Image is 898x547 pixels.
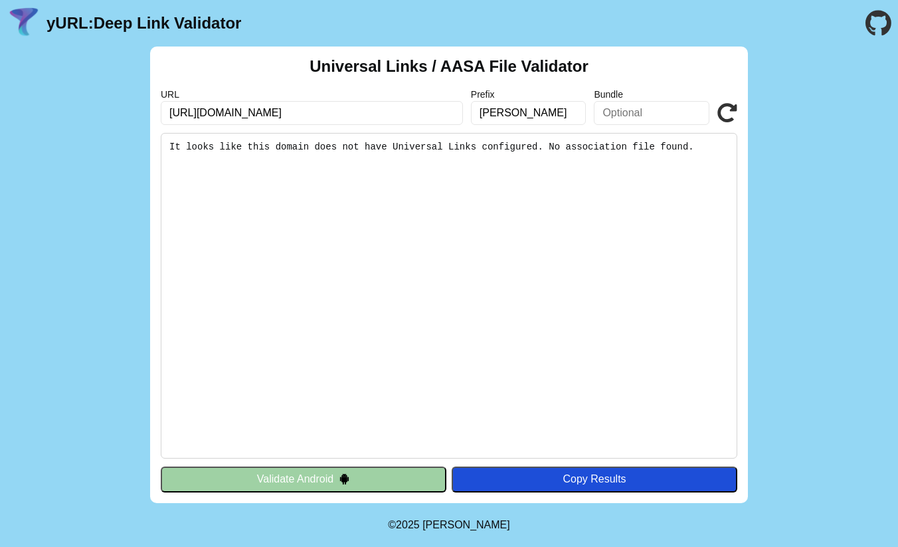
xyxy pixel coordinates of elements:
button: Copy Results [452,467,737,492]
footer: © [388,503,509,547]
span: 2025 [396,519,420,530]
img: droidIcon.svg [339,473,350,485]
label: URL [161,89,463,100]
a: yURL:Deep Link Validator [46,14,241,33]
img: yURL Logo [7,6,41,41]
label: Bundle [594,89,709,100]
div: Copy Results [458,473,731,485]
h2: Universal Links / AASA File Validator [310,57,588,76]
label: Prefix [471,89,586,100]
input: Optional [471,101,586,125]
pre: It looks like this domain does not have Universal Links configured. No association file found. [161,133,737,459]
input: Optional [594,101,709,125]
button: Validate Android [161,467,446,492]
input: Required [161,101,463,125]
a: Michael Ibragimchayev's Personal Site [422,519,510,530]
